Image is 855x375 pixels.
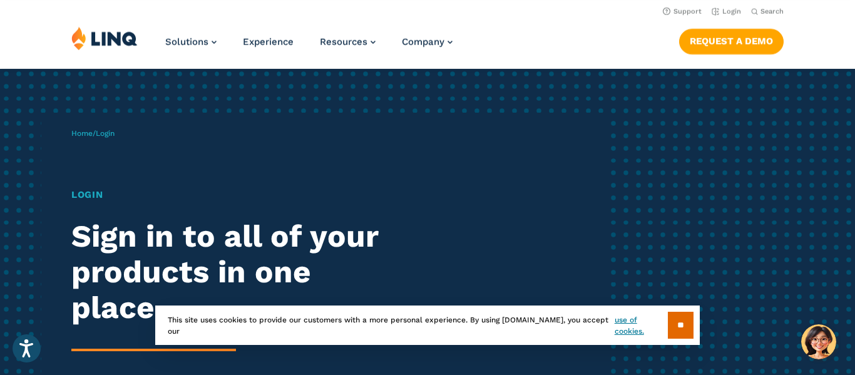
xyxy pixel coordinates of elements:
[165,26,453,68] nav: Primary Navigation
[155,306,700,345] div: This site uses cookies to provide our customers with a more personal experience. By using [DOMAIN...
[663,8,702,16] a: Support
[165,36,217,48] a: Solutions
[243,36,294,48] a: Experience
[402,36,444,48] span: Company
[760,8,784,16] span: Search
[320,36,376,48] a: Resources
[165,36,208,48] span: Solutions
[71,129,93,138] a: Home
[71,188,401,202] h1: Login
[751,7,784,16] button: Open Search Bar
[679,29,784,54] a: Request a Demo
[615,314,668,337] a: use of cookies.
[801,324,836,359] button: Hello, have a question? Let’s chat.
[679,26,784,54] nav: Button Navigation
[96,129,115,138] span: Login
[320,36,367,48] span: Resources
[402,36,453,48] a: Company
[71,26,138,50] img: LINQ | K‑12 Software
[71,129,115,138] span: /
[712,8,741,16] a: Login
[71,218,401,325] h2: Sign in to all of your products in one place.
